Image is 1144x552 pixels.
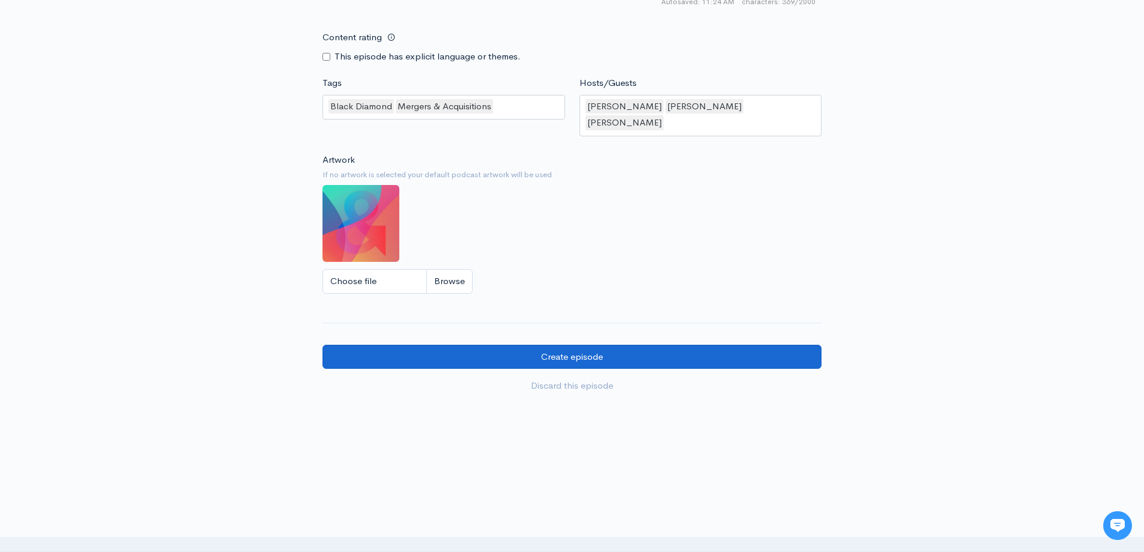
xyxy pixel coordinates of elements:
[322,153,355,167] label: Artwork
[665,99,743,114] div: [PERSON_NAME]
[586,115,664,130] div: [PERSON_NAME]
[322,76,342,90] label: Tags
[322,25,382,50] label: Content rating
[18,58,222,77] h1: Hi 👋
[77,166,144,176] span: New conversation
[328,99,394,114] div: Black Diamond
[396,99,493,114] div: Mergers & Acquisitions
[334,50,521,64] label: This episode has explicit language or themes.
[586,99,664,114] div: [PERSON_NAME]
[1103,511,1132,540] iframe: gist-messenger-bubble-iframe
[19,159,222,183] button: New conversation
[322,374,822,398] a: Discard this episode
[35,226,214,250] input: Search articles
[580,76,637,90] label: Hosts/Guests
[16,206,224,220] p: Find an answer quickly
[18,80,222,138] h2: Just let us know if you need anything and we'll be happy to help! 🙂
[322,169,822,181] small: If no artwork is selected your default podcast artwork will be used
[322,345,822,369] input: Create episode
